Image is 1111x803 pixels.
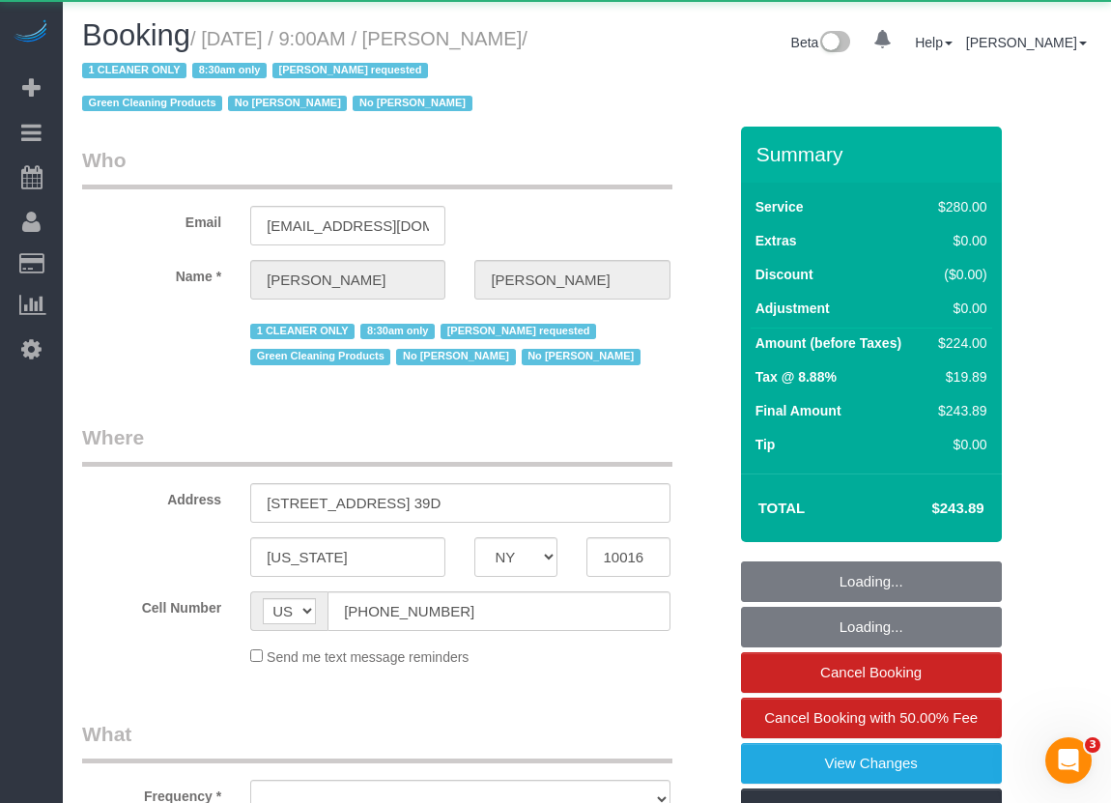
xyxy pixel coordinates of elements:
[250,260,445,300] input: First Name
[68,591,236,617] label: Cell Number
[396,349,515,364] span: No [PERSON_NAME]
[1085,737,1100,753] span: 3
[755,367,837,387] label: Tax @ 8.88%
[192,63,267,78] span: 8:30am only
[966,35,1087,50] a: [PERSON_NAME]
[474,260,669,300] input: Last Name
[930,333,986,353] div: $224.00
[68,260,236,286] label: Name *
[82,146,672,189] legend: Who
[12,19,50,46] img: Automaid Logo
[930,401,986,420] div: $243.89
[930,435,986,454] div: $0.00
[756,143,992,165] h3: Summary
[82,96,222,111] span: Green Cleaning Products
[930,299,986,318] div: $0.00
[755,197,804,216] label: Service
[272,63,428,78] span: [PERSON_NAME] requested
[755,435,776,454] label: Tip
[360,324,435,339] span: 8:30am only
[250,206,445,245] input: Email
[328,591,669,631] input: Cell Number
[250,349,390,364] span: Green Cleaning Products
[250,537,445,577] input: City
[441,324,596,339] span: [PERSON_NAME] requested
[522,349,641,364] span: No [PERSON_NAME]
[741,743,1002,784] a: View Changes
[353,96,471,111] span: No [PERSON_NAME]
[791,35,851,50] a: Beta
[586,537,669,577] input: Zip Code
[930,367,986,387] div: $19.89
[1045,737,1092,784] iframe: Intercom live chat
[755,231,797,250] label: Extras
[82,63,186,78] span: 1 CLEANER ONLY
[873,501,983,517] h4: $243.89
[915,35,953,50] a: Help
[68,483,236,509] label: Address
[267,649,469,665] span: Send me text message reminders
[930,231,986,250] div: $0.00
[82,720,672,763] legend: What
[818,31,850,56] img: New interface
[930,197,986,216] div: $280.00
[755,265,813,284] label: Discount
[68,206,236,232] label: Email
[764,709,978,726] span: Cancel Booking with 50.00% Fee
[82,423,672,467] legend: Where
[755,333,901,353] label: Amount (before Taxes)
[228,96,347,111] span: No [PERSON_NAME]
[741,698,1002,738] a: Cancel Booking with 50.00% Fee
[930,265,986,284] div: ($0.00)
[82,28,527,115] span: /
[250,324,355,339] span: 1 CLEANER ONLY
[758,500,806,516] strong: Total
[755,299,830,318] label: Adjustment
[741,652,1002,693] a: Cancel Booking
[755,401,841,420] label: Final Amount
[82,28,527,115] small: / [DATE] / 9:00AM / [PERSON_NAME]
[82,18,190,52] span: Booking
